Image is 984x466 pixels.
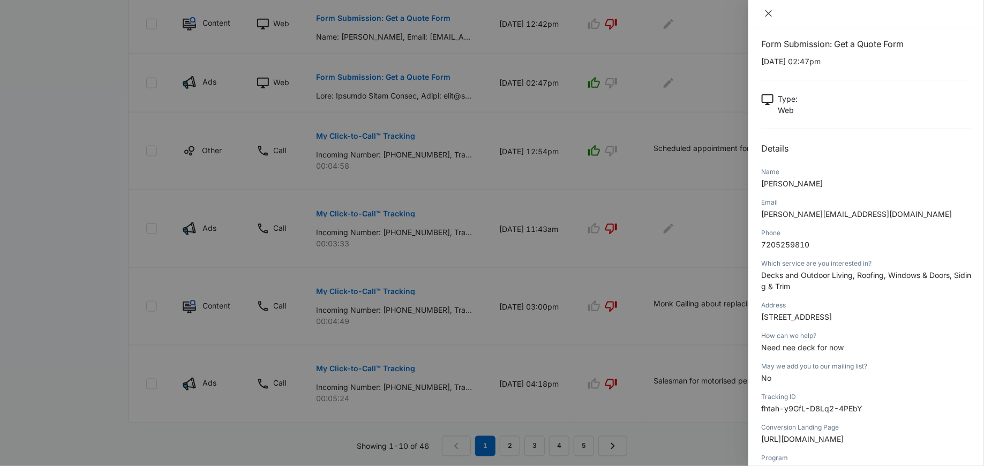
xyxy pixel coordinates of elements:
[761,9,776,18] button: Close
[778,104,798,116] p: Web
[761,198,971,207] div: Email
[761,331,971,341] div: How can we help?
[761,423,971,432] div: Conversion Landing Page
[761,434,844,444] span: [URL][DOMAIN_NAME]
[761,300,971,310] div: Address
[761,259,971,268] div: Which service are you interested in?
[761,228,971,238] div: Phone
[761,373,771,382] span: No
[761,343,844,352] span: Need nee deck for now
[761,209,952,219] span: [PERSON_NAME][EMAIL_ADDRESS][DOMAIN_NAME]
[778,93,798,104] p: Type :
[761,392,971,402] div: Tracking ID
[761,404,862,413] span: fhtah-y9GfL-D8Lq2-4PEbY
[761,37,971,50] h1: Form Submission: Get a Quote Form
[764,9,773,18] span: close
[761,312,832,321] span: [STREET_ADDRESS]
[761,362,971,371] div: May we add you to our mailing list?
[761,167,971,177] div: Name
[761,142,971,155] h2: Details
[761,179,823,188] span: [PERSON_NAME]
[761,270,971,291] span: Decks and Outdoor Living, Roofing, Windows & Doors, Siding & Trim
[761,240,809,249] span: 7205259810
[761,453,971,463] div: Program
[761,56,971,67] p: [DATE] 02:47pm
